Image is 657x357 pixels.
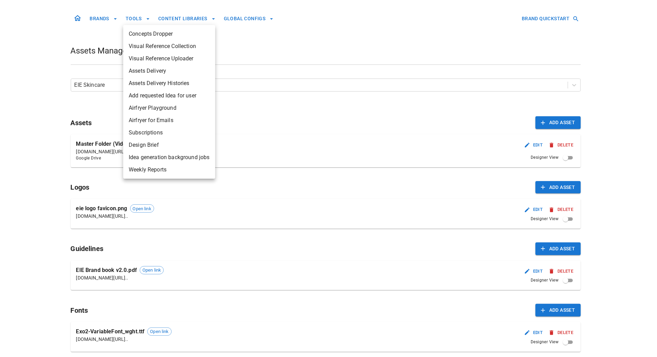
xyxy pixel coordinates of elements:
span: Assets Delivery [129,67,210,75]
span: Visual Reference Collection [129,42,210,50]
span: Airfryer Playground [129,104,210,112]
span: Add requested Idea for user [129,92,210,100]
span: Subscriptions [129,129,210,137]
span: Concepts Dropper [129,30,210,38]
span: Assets Delivery Histories [129,79,210,87]
span: Design Brief [129,141,210,149]
span: Weekly Reports [129,166,210,174]
span: Idea generation background jobs [129,153,210,162]
span: Airfryer for Emails [129,116,210,124]
span: Visual Reference Uploader [129,55,210,63]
